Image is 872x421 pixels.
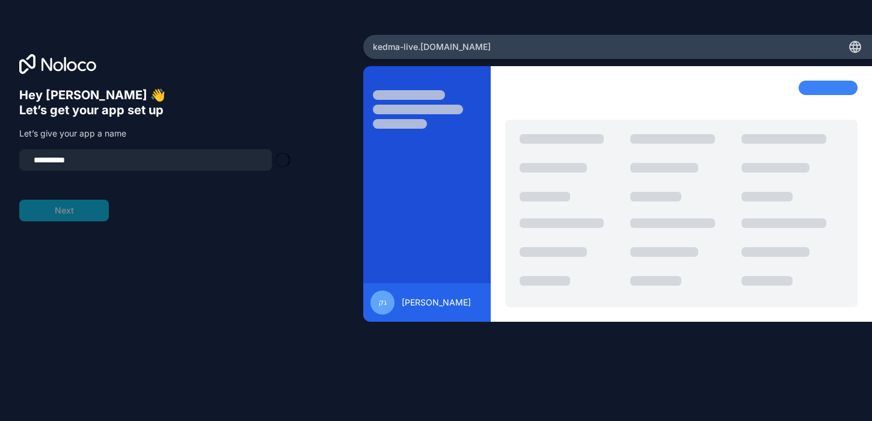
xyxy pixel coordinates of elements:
span: גק [378,298,386,307]
p: Let’s give your app a name [19,128,289,140]
h6: Let’s get your app set up [19,103,289,118]
h6: Hey [PERSON_NAME] 👋 [19,88,289,103]
span: [PERSON_NAME] [402,297,471,309]
span: kedma-live .[DOMAIN_NAME] [373,41,491,53]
